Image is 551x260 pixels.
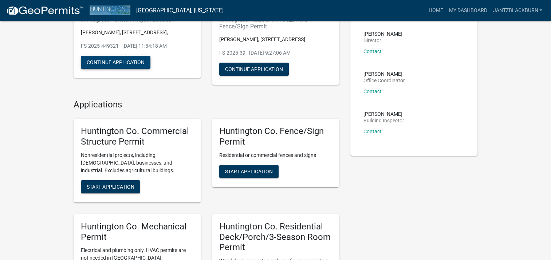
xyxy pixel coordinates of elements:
[425,4,446,17] a: Home
[219,36,332,43] p: [PERSON_NAME], [STREET_ADDRESS]
[363,88,382,94] a: Contact
[74,99,339,110] h4: Applications
[90,5,130,15] img: Huntington County, Indiana
[219,151,332,159] p: Residential or commercial fences and signs
[81,221,194,243] h5: Huntington Co. Mechanical Permit
[219,165,279,178] button: Start Application
[87,184,134,189] span: Start Application
[363,129,382,134] a: Contact
[136,4,224,17] a: [GEOGRAPHIC_DATA], [US_STATE]
[219,126,332,147] h5: Huntington Co. Fence/Sign Permit
[81,42,194,50] p: FS-2025-449321 - [DATE] 11:54:18 AM
[363,38,402,43] p: Director
[225,168,273,174] span: Start Application
[219,221,332,253] h5: Huntington Co. Residential Deck/Porch/3-Season Room Permit
[490,4,545,17] a: JantzBlackburn
[219,16,332,30] h6: In Progress - [GEOGRAPHIC_DATA] Fence/Sign Permit
[219,63,289,76] button: Continue Application
[363,111,404,117] p: [PERSON_NAME]
[81,56,150,69] button: Continue Application
[363,71,405,76] p: [PERSON_NAME]
[446,4,490,17] a: My Dashboard
[81,151,194,174] p: Nonresidential projects, including [DEMOGRAPHIC_DATA], businesses, and industrial. Excludes agric...
[81,126,194,147] h5: Huntington Co. Commercial Structure Permit
[363,118,404,123] p: Building Inspector
[363,31,402,36] p: [PERSON_NAME]
[81,29,194,36] p: [PERSON_NAME], [STREET_ADDRESS],
[363,78,405,83] p: Office Coordinator
[363,48,382,54] a: Contact
[219,49,332,57] p: FS-2025-39 - [DATE] 9:27:06 AM
[81,180,140,193] button: Start Application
